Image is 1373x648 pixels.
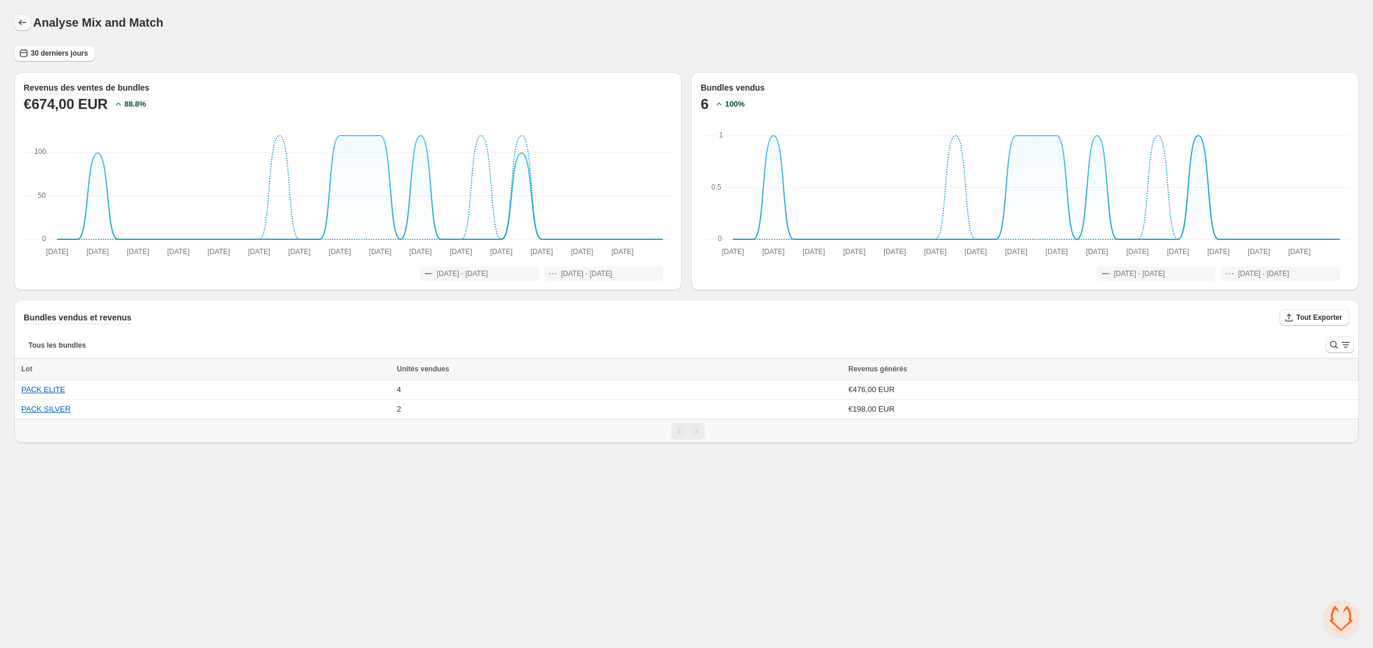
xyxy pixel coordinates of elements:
[14,419,1359,443] nav: Pagination
[544,267,663,281] button: [DATE] - [DATE]
[397,363,450,375] span: Unités vendues
[965,248,987,256] text: [DATE]
[450,248,472,256] text: [DATE]
[1248,248,1270,256] text: [DATE]
[14,45,95,62] button: 30 derniers jours
[530,248,553,256] text: [DATE]
[1288,248,1311,256] text: [DATE]
[167,248,189,256] text: [DATE]
[420,267,539,281] button: [DATE] - [DATE]
[719,131,723,139] text: 1
[24,312,131,323] h3: Bundles vendus et revenus
[1086,248,1108,256] text: [DATE]
[802,248,825,256] text: [DATE]
[490,248,513,256] text: [DATE]
[397,385,401,394] span: 4
[571,248,594,256] text: [DATE]
[288,248,311,256] text: [DATE]
[86,248,109,256] text: [DATE]
[1126,248,1149,256] text: [DATE]
[1097,267,1216,281] button: [DATE] - [DATE]
[1114,269,1165,278] span: [DATE] - [DATE]
[722,248,744,256] text: [DATE]
[1005,248,1027,256] text: [DATE]
[849,363,907,375] span: Revenus générés
[410,248,432,256] text: [DATE]
[21,405,70,413] button: PACK SILVER
[701,82,765,94] h3: Bundles vendus
[28,341,86,350] span: Tous les bundles
[369,248,392,256] text: [DATE]
[849,385,895,394] span: €476,00 EUR
[1279,309,1349,326] button: Tout Exporter
[1279,309,1349,327] div: Tout Exporter
[248,248,270,256] text: [DATE]
[1323,601,1359,636] a: Ouvrir le chat
[397,405,401,413] span: 2
[21,363,390,375] div: Lot
[561,269,612,278] span: [DATE] - [DATE]
[328,248,351,256] text: [DATE]
[46,248,69,256] text: [DATE]
[24,82,149,94] h3: Revenus des ventes de bundles
[21,385,65,394] button: PACK ELITE
[31,49,88,58] span: 30 derniers jours
[711,183,721,191] text: 0.5
[1296,313,1342,322] span: Tout Exporter
[1221,267,1340,281] button: [DATE] - [DATE]
[34,147,46,156] text: 100
[33,15,163,30] h1: Analyse Mix and Match
[208,248,230,256] text: [DATE]
[762,248,785,256] text: [DATE]
[611,248,634,256] text: [DATE]
[1238,269,1289,278] span: [DATE] - [DATE]
[884,248,906,256] text: [DATE]
[42,235,46,243] text: 0
[1207,248,1230,256] text: [DATE]
[38,191,46,200] text: 50
[397,363,462,375] button: Unités vendues
[924,248,946,256] text: [DATE]
[849,363,919,375] button: Revenus générés
[127,248,149,256] text: [DATE]
[718,235,722,243] text: 0
[24,95,108,114] h2: €674,00 EUR
[1167,248,1190,256] text: [DATE]
[124,98,146,110] h2: 88.8 %
[701,95,708,114] h2: 6
[1046,248,1068,256] text: [DATE]
[437,269,488,278] span: [DATE] - [DATE]
[843,248,866,256] text: [DATE]
[849,405,895,413] span: €198,00 EUR
[725,98,744,110] h2: 100 %
[1326,336,1354,353] button: Search and filter results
